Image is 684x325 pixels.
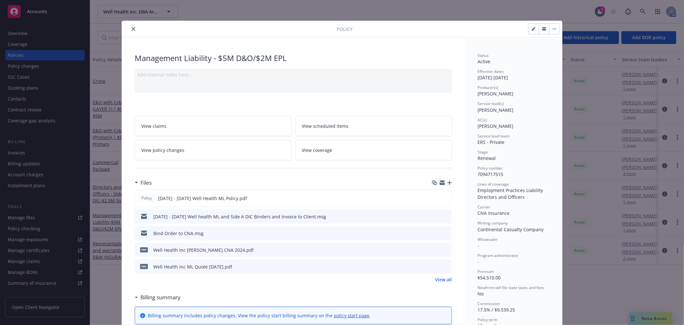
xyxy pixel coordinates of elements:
span: ERS - Private [477,139,504,145]
span: [DATE] - [DATE] Well Health ML Policy.pdf [158,195,247,202]
span: AC(s) [477,117,487,123]
span: Policy term [477,317,497,322]
span: No [477,291,484,297]
button: close [130,25,137,33]
span: View scheduled items [302,123,349,129]
span: CNA Insurance [477,210,510,216]
span: View coverage [302,147,333,154]
div: [DATE] - [DATE] Well health ML and Side A DIC Binders and Invoice to Client.msg [153,213,326,220]
span: View policy changes [141,147,184,154]
span: Continental Casualty Company [477,226,544,233]
span: pdf [140,247,148,252]
span: [PERSON_NAME] [477,107,513,113]
button: preview file [443,247,449,253]
span: pdf [140,264,148,269]
a: View claims [135,116,291,136]
button: download file [433,195,438,202]
button: download file [433,213,438,220]
h3: Files [140,179,152,187]
a: View coverage [295,140,452,160]
button: preview file [443,263,449,270]
span: $54,510.00 [477,275,501,281]
span: Service lead team [477,133,510,139]
a: View policy changes [135,140,291,160]
span: View claims [141,123,166,129]
span: Policy [140,195,153,201]
div: Well Health Inc [PERSON_NAME] CNA 2024.pdf [153,247,254,253]
span: Carrier [477,204,490,210]
button: download file [433,247,438,253]
span: Renewal [477,155,496,161]
a: View scheduled items [295,116,452,136]
span: Active [477,58,490,65]
span: [PERSON_NAME] [477,91,513,97]
span: [PERSON_NAME] [477,123,513,129]
span: Policy [337,26,352,32]
span: Producer(s) [477,85,498,90]
span: Lines of coverage [477,181,509,187]
div: Management Liability - $5M D&O/$2M EPL [135,53,452,64]
span: Commission [477,301,500,306]
a: policy start page [334,312,369,319]
span: 7094717515 [477,171,503,177]
div: Billing summary includes policy changes. View the policy start billing summary on the . [148,312,371,319]
button: preview file [443,195,449,202]
button: download file [433,230,438,237]
span: - [477,242,479,249]
h3: Billing summary [140,293,181,302]
span: Wholesaler [477,237,498,242]
button: preview file [443,230,449,237]
div: Billing summary [135,293,181,302]
div: [DATE] - [DATE] [477,69,549,81]
div: Files [135,179,152,187]
span: Service lead(s) [477,101,504,106]
span: - [477,259,479,265]
span: Stage [477,149,488,155]
div: Employment Practices Liability [477,187,549,194]
span: Policy number [477,165,503,171]
span: Writing company [477,220,508,226]
div: Add internal notes here... [137,71,449,78]
span: Status [477,53,489,58]
span: Newfront will file state taxes and fees [477,285,544,290]
span: Program administrator [477,253,519,258]
span: 17.5% / $9,539.25 [477,307,515,313]
button: preview file [443,213,449,220]
div: Bind Order to CNA.msg [153,230,204,237]
a: View all [435,276,452,283]
span: Premium [477,269,494,274]
div: Directors and Officers [477,194,549,200]
div: Well Health Inc ML Quote [DATE].pdf [153,263,232,270]
span: Effective dates [477,69,504,74]
button: download file [433,263,438,270]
